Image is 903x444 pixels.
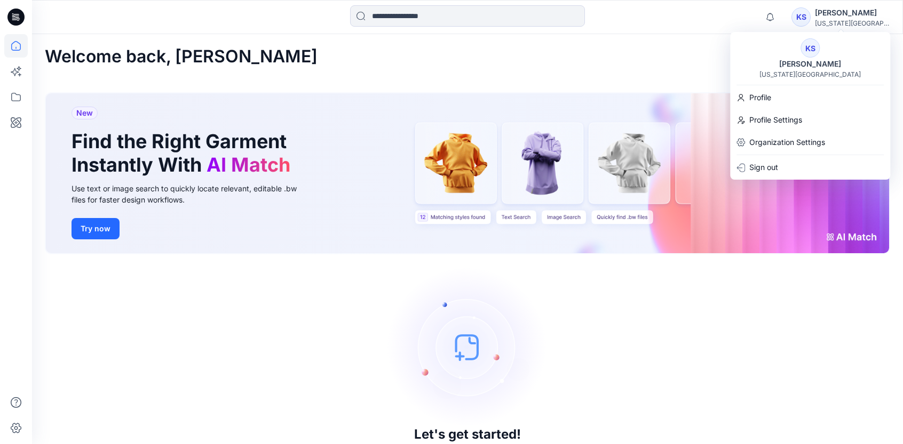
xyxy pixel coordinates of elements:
div: Use text or image search to quickly locate relevant, editable .bw files for faster design workflows. [72,183,312,205]
div: [PERSON_NAME] [773,58,847,70]
span: New [76,107,93,119]
span: AI Match [207,153,290,176]
p: Organization Settings [749,132,825,152]
div: [US_STATE][GEOGRAPHIC_DATA]... [815,19,890,27]
div: [PERSON_NAME] [815,6,890,19]
h2: Welcome back, [PERSON_NAME] [45,47,318,67]
a: Profile [730,87,890,108]
div: [US_STATE][GEOGRAPHIC_DATA] [759,70,861,78]
p: Sign out [749,157,778,177]
a: Organization Settings [730,132,890,152]
p: Profile Settings [749,110,802,130]
img: empty-state-image.svg [387,267,548,427]
p: Profile [749,87,771,108]
h1: Find the Right Garment Instantly With [72,130,296,176]
button: Try now [72,218,120,239]
h3: Let's get started! [414,427,521,442]
a: Profile Settings [730,110,890,130]
div: KS [791,7,811,27]
div: KS [801,38,820,58]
